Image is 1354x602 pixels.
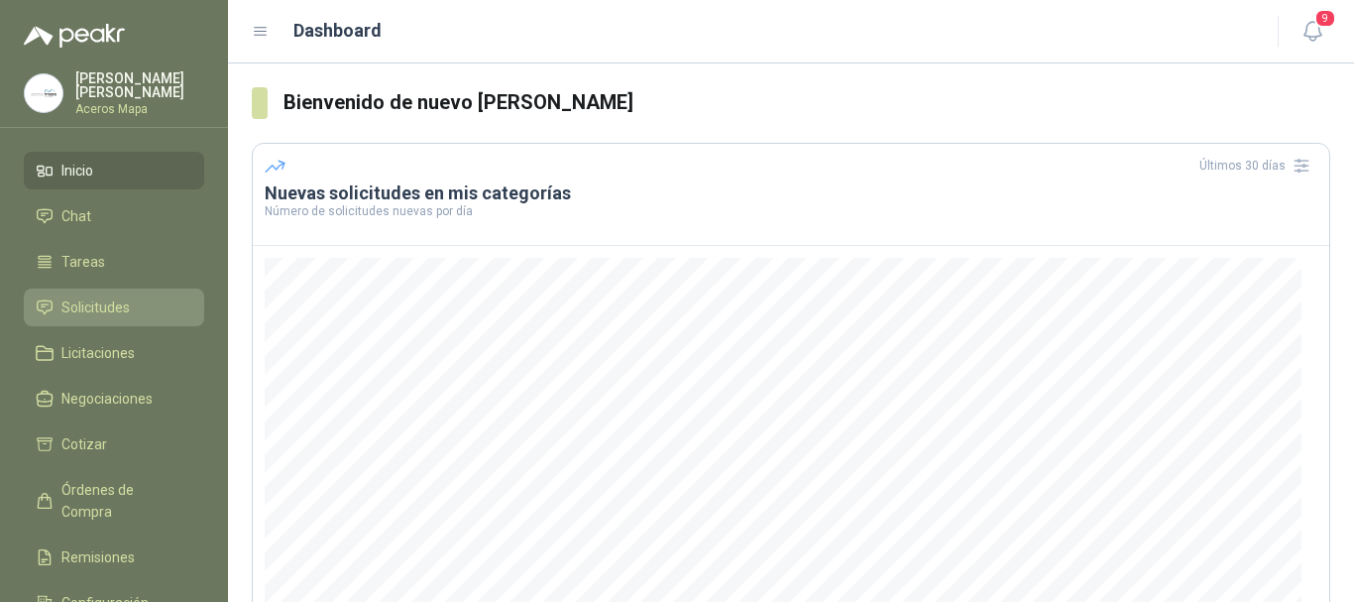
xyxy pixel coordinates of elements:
[24,289,204,326] a: Solicitudes
[61,297,130,318] span: Solicitudes
[24,380,204,418] a: Negociaciones
[24,243,204,281] a: Tareas
[265,181,1317,205] h3: Nuevas solicitudes en mis categorías
[1199,150,1317,181] div: Últimos 30 días
[24,425,204,463] a: Cotizar
[1314,9,1336,28] span: 9
[283,87,1330,118] h3: Bienvenido de nuevo [PERSON_NAME]
[61,433,107,455] span: Cotizar
[24,539,204,576] a: Remisiones
[61,479,185,523] span: Órdenes de Compra
[24,197,204,235] a: Chat
[61,160,93,181] span: Inicio
[24,152,204,189] a: Inicio
[293,17,382,45] h1: Dashboard
[61,205,91,227] span: Chat
[61,342,135,364] span: Licitaciones
[24,471,204,531] a: Órdenes de Compra
[61,251,105,273] span: Tareas
[61,546,135,568] span: Remisiones
[24,334,204,372] a: Licitaciones
[1295,14,1330,50] button: 9
[265,205,1317,217] p: Número de solicitudes nuevas por día
[25,74,62,112] img: Company Logo
[24,24,125,48] img: Logo peakr
[75,103,204,115] p: Aceros Mapa
[75,71,204,99] p: [PERSON_NAME] [PERSON_NAME]
[61,388,153,410] span: Negociaciones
